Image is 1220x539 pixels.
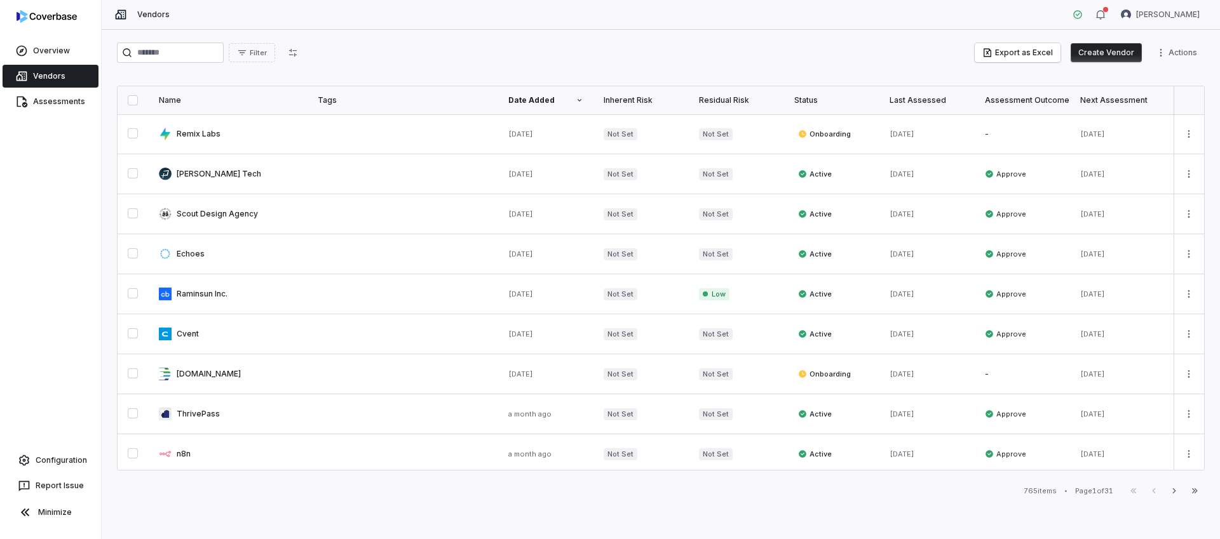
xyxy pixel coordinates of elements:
[1179,324,1199,343] button: More actions
[1152,43,1205,62] button: More actions
[250,48,267,58] span: Filter
[508,210,533,218] span: [DATE]
[1179,364,1199,383] button: More actions
[699,408,733,420] span: Not Set
[890,170,914,178] span: [DATE]
[1080,369,1105,378] span: [DATE]
[699,95,774,105] div: Residual Risk
[604,208,637,220] span: Not Set
[3,90,98,113] a: Assessments
[508,289,533,298] span: [DATE]
[1179,124,1199,143] button: More actions
[975,354,1070,394] td: -
[508,369,533,378] span: [DATE]
[798,129,851,139] span: Onboarding
[699,328,733,340] span: Not Set
[890,210,914,218] span: [DATE]
[318,95,488,105] div: Tags
[3,39,98,62] a: Overview
[604,168,637,180] span: Not Set
[229,43,275,62] button: Filter
[604,448,637,460] span: Not Set
[3,65,98,88] a: Vendors
[890,250,914,258] span: [DATE]
[699,288,729,300] span: Low
[604,288,637,300] span: Not Set
[1080,329,1105,338] span: [DATE]
[890,369,914,378] span: [DATE]
[699,168,733,180] span: Not Set
[890,449,914,458] span: [DATE]
[1080,210,1105,218] span: [DATE]
[604,95,679,105] div: Inherent Risk
[1071,43,1142,62] button: Create Vendor
[890,130,914,138] span: [DATE]
[1179,204,1199,223] button: More actions
[508,409,552,418] span: a month ago
[699,248,733,260] span: Not Set
[890,409,914,418] span: [DATE]
[699,368,733,380] span: Not Set
[1024,486,1057,496] div: 765 items
[17,10,77,23] img: logo-D7KZi-bG.svg
[1179,164,1199,183] button: More actions
[1179,284,1199,303] button: More actions
[5,474,96,497] button: Report Issue
[508,250,533,258] span: [DATE]
[508,170,533,178] span: [DATE]
[985,95,1060,105] div: Assessment Outcome
[1179,404,1199,423] button: More actions
[1179,244,1199,263] button: More actions
[890,289,914,298] span: [DATE]
[508,130,533,138] span: [DATE]
[1080,289,1105,298] span: [DATE]
[1080,95,1155,105] div: Next Assessment
[1179,444,1199,463] button: More actions
[5,449,96,472] a: Configuration
[508,449,552,458] span: a month ago
[604,368,637,380] span: Not Set
[699,208,733,220] span: Not Set
[604,128,637,140] span: Not Set
[508,95,583,105] div: Date Added
[1064,486,1067,495] div: •
[890,329,914,338] span: [DATE]
[1080,170,1105,178] span: [DATE]
[604,408,637,420] span: Not Set
[794,95,869,105] div: Status
[798,409,832,419] span: Active
[1136,10,1200,20] span: [PERSON_NAME]
[798,449,832,459] span: Active
[798,209,832,219] span: Active
[890,95,965,105] div: Last Assessed
[1080,130,1105,138] span: [DATE]
[508,329,533,338] span: [DATE]
[1080,449,1105,458] span: [DATE]
[699,448,733,460] span: Not Set
[975,114,1070,154] td: -
[159,95,297,105] div: Name
[604,248,637,260] span: Not Set
[798,329,832,339] span: Active
[798,289,832,299] span: Active
[798,369,851,379] span: Onboarding
[1075,486,1113,496] div: Page 1 of 31
[1121,10,1131,20] img: Justin Bennett avatar
[5,500,96,525] button: Minimize
[798,249,832,259] span: Active
[975,43,1061,62] button: Export as Excel
[699,128,733,140] span: Not Set
[798,169,832,179] span: Active
[1113,5,1207,24] button: Justin Bennett avatar[PERSON_NAME]
[137,10,170,20] span: Vendors
[1080,409,1105,418] span: [DATE]
[1080,250,1105,258] span: [DATE]
[604,328,637,340] span: Not Set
